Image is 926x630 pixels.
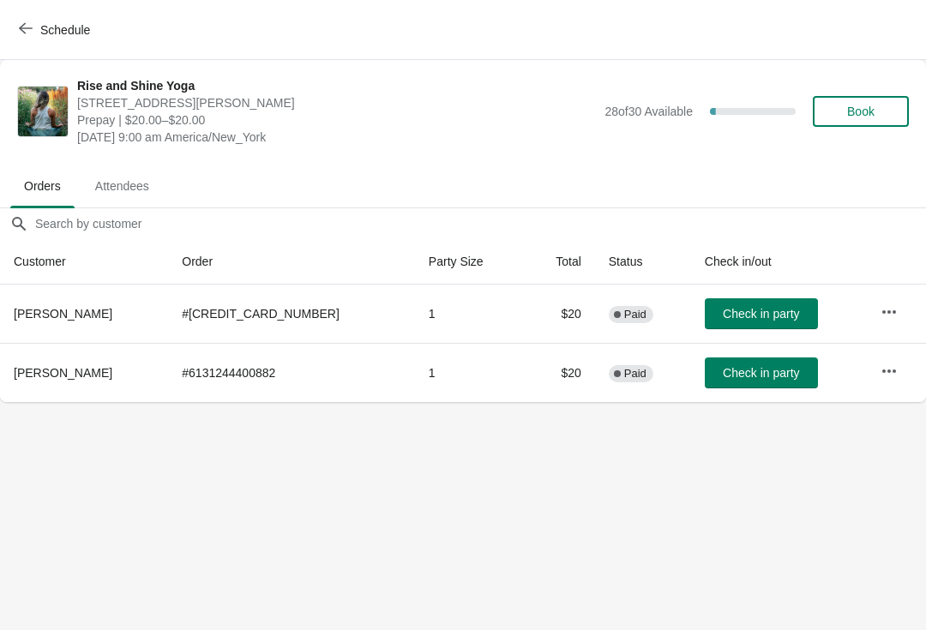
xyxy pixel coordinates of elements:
input: Search by customer [34,208,926,239]
span: Check in party [723,307,799,321]
span: Paid [624,367,646,381]
span: Attendees [81,171,163,201]
button: Check in party [705,298,818,329]
th: Status [595,239,691,285]
img: Rise and Shine Yoga [18,87,68,136]
span: [DATE] 9:00 am America/New_York [77,129,596,146]
span: Check in party [723,366,799,380]
span: Prepay | $20.00–$20.00 [77,111,596,129]
span: 28 of 30 Available [604,105,693,118]
td: 1 [415,285,525,343]
span: Schedule [40,23,90,37]
th: Order [168,239,415,285]
td: # 6131244400882 [168,343,415,402]
th: Party Size [415,239,525,285]
span: Rise and Shine Yoga [77,77,596,94]
span: [PERSON_NAME] [14,307,112,321]
td: 1 [415,343,525,402]
td: # [CREDIT_CARD_NUMBER] [168,285,415,343]
th: Total [525,239,595,285]
span: [STREET_ADDRESS][PERSON_NAME] [77,94,596,111]
span: Book [847,105,875,118]
td: $20 [525,343,595,402]
th: Check in/out [691,239,867,285]
button: Book [813,96,909,127]
td: $20 [525,285,595,343]
button: Check in party [705,357,818,388]
span: Orders [10,171,75,201]
span: Paid [624,308,646,321]
span: [PERSON_NAME] [14,366,112,380]
button: Schedule [9,15,104,45]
